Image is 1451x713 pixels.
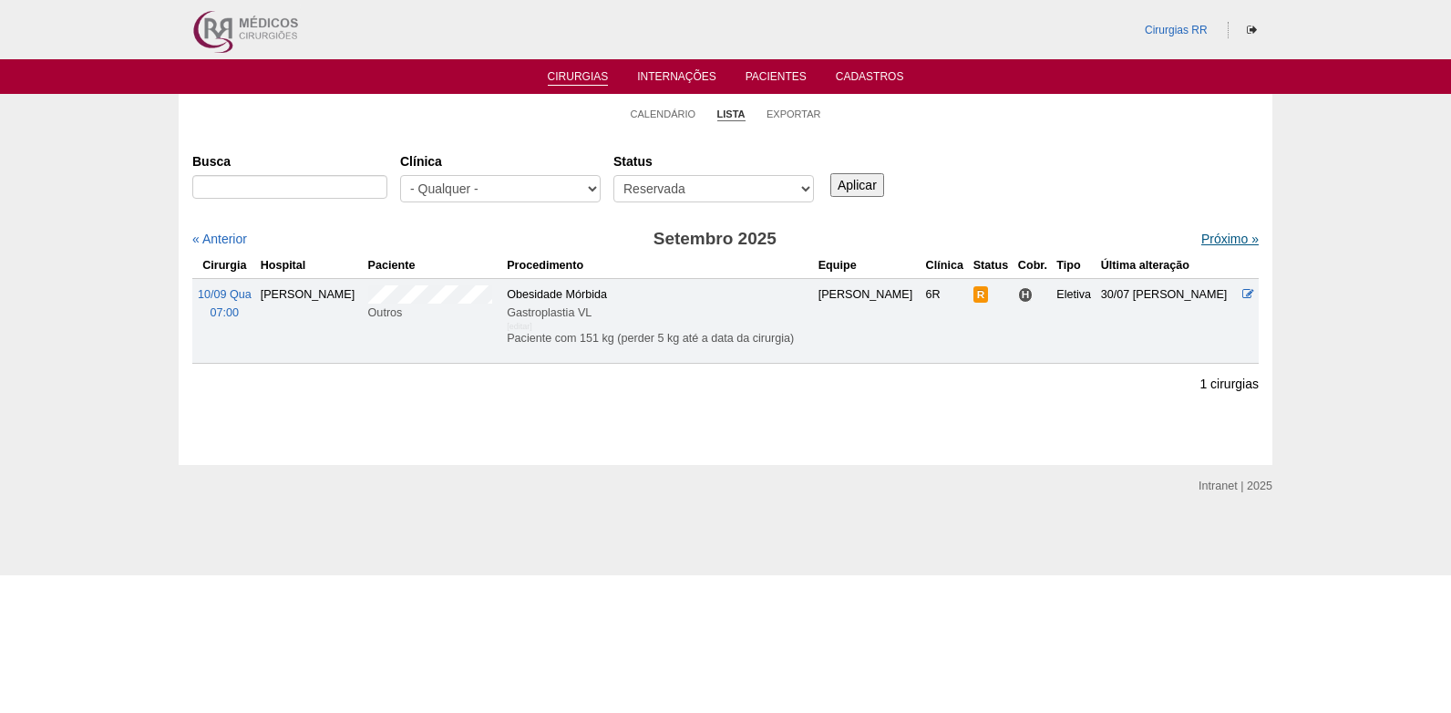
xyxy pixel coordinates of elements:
label: Busca [192,152,387,170]
td: Eletiva [1053,278,1096,363]
span: 10/09 Qua [198,288,252,301]
a: Cirurgias [548,70,609,86]
div: Intranet | 2025 [1199,477,1272,495]
th: Tipo [1053,253,1096,279]
td: 6R [922,278,970,363]
a: Próximo » [1201,232,1259,246]
span: Reservada [973,286,989,303]
label: Clínica [400,152,601,170]
div: [editar] [507,317,532,336]
a: Editar [1242,288,1254,301]
th: Status [970,253,1014,279]
a: Exportar [767,108,821,120]
div: Gastroplastia VL [507,304,810,322]
a: Cirurgias RR [1145,24,1208,36]
a: Internações [637,70,716,88]
div: Outros [368,304,500,322]
label: Status [613,152,814,170]
p: Paciente com 151 kg (perder 5 kg até a data da cirurgia) [507,331,810,346]
a: Lista [717,108,746,121]
input: Digite os termos que você deseja procurar. [192,175,387,199]
h3: Setembro 2025 [448,226,982,253]
span: Hospital [1018,287,1034,303]
input: Aplicar [830,173,884,197]
a: Calendário [631,108,696,120]
th: Equipe [815,253,922,279]
th: Cobr. [1014,253,1053,279]
a: « Anterior [192,232,247,246]
a: 10/09 Qua 07:00 [198,288,252,319]
i: Sair [1247,25,1257,36]
th: Hospital [257,253,365,279]
a: Pacientes [746,70,807,88]
td: [PERSON_NAME] [257,278,365,363]
th: Clínica [922,253,970,279]
td: 30/07 [PERSON_NAME] [1097,278,1239,363]
p: 1 cirurgias [1199,376,1259,393]
a: Cadastros [836,70,904,88]
th: Paciente [365,253,504,279]
th: Cirurgia [192,253,257,279]
td: [PERSON_NAME] [815,278,922,363]
th: Procedimento [503,253,814,279]
th: Última alteração [1097,253,1239,279]
td: Obesidade Mórbida [503,278,814,363]
span: 07:00 [211,306,240,319]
